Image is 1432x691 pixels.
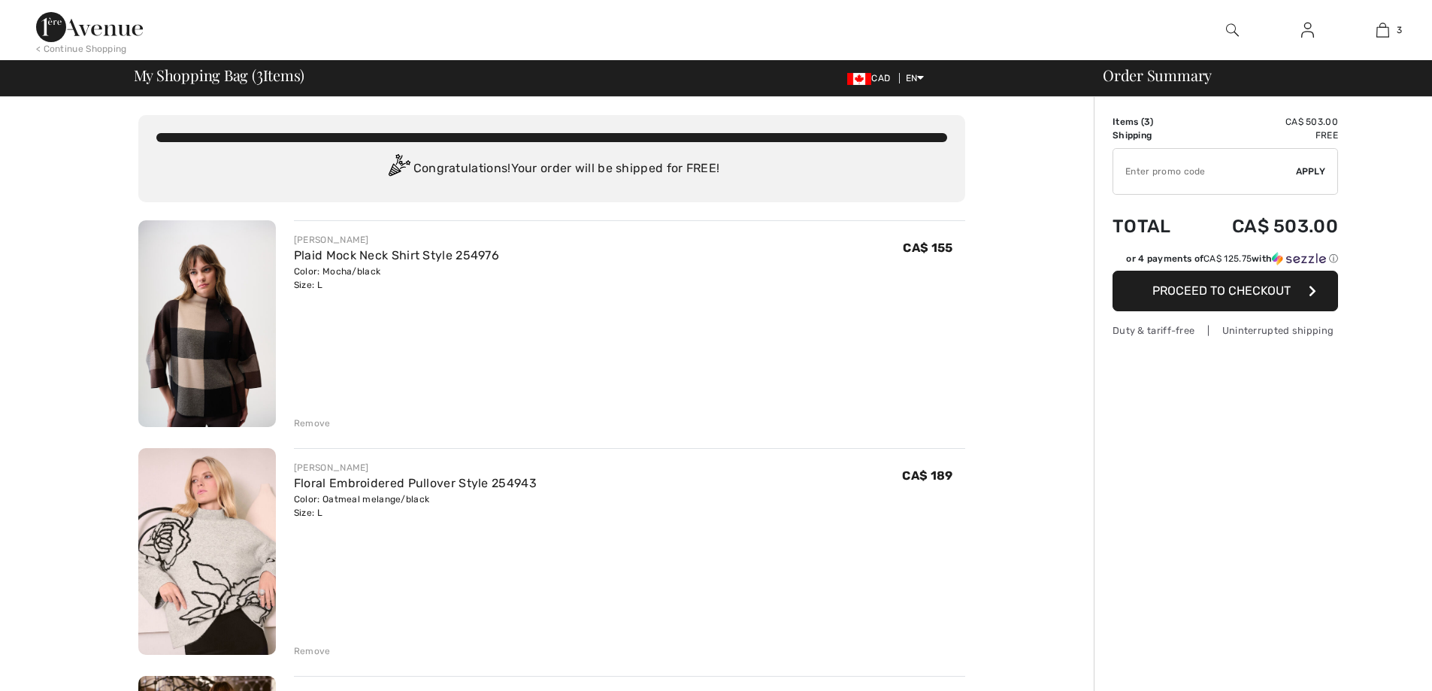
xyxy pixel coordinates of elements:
[156,154,947,184] div: Congratulations! Your order will be shipped for FREE!
[1376,21,1389,39] img: My Bag
[383,154,413,184] img: Congratulation2.svg
[1192,201,1338,252] td: CA$ 503.00
[294,417,331,430] div: Remove
[294,492,537,520] div: Color: Oatmeal melange/black Size: L
[1113,271,1338,311] button: Proceed to Checkout
[1113,201,1192,252] td: Total
[134,68,305,83] span: My Shopping Bag ( Items)
[902,468,952,483] span: CA$ 189
[1113,252,1338,271] div: or 4 payments ofCA$ 125.75withSezzle Click to learn more about Sezzle
[1113,149,1296,194] input: Promo code
[294,233,499,247] div: [PERSON_NAME]
[294,644,331,658] div: Remove
[903,241,952,255] span: CA$ 155
[294,461,537,474] div: [PERSON_NAME]
[847,73,896,83] span: CAD
[1296,165,1326,178] span: Apply
[256,64,263,83] span: 3
[294,248,499,262] a: Plaid Mock Neck Shirt Style 254976
[1192,129,1338,142] td: Free
[1192,115,1338,129] td: CA$ 503.00
[1113,129,1192,142] td: Shipping
[138,448,276,655] img: Floral Embroidered Pullover Style 254943
[1203,253,1252,264] span: CA$ 125.75
[1301,21,1314,39] img: My Info
[1152,283,1291,298] span: Proceed to Checkout
[847,73,871,85] img: Canadian Dollar
[36,42,127,56] div: < Continue Shopping
[1126,252,1338,265] div: or 4 payments of with
[294,476,537,490] a: Floral Embroidered Pullover Style 254943
[906,73,925,83] span: EN
[1144,117,1150,127] span: 3
[1272,252,1326,265] img: Sezzle
[1113,115,1192,129] td: Items ( )
[1113,323,1338,338] div: Duty & tariff-free | Uninterrupted shipping
[1346,21,1419,39] a: 3
[1289,21,1326,40] a: Sign In
[1397,23,1402,37] span: 3
[294,265,499,292] div: Color: Mocha/black Size: L
[1085,68,1423,83] div: Order Summary
[36,12,143,42] img: 1ère Avenue
[1226,21,1239,39] img: search the website
[138,220,276,427] img: Plaid Mock Neck Shirt Style 254976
